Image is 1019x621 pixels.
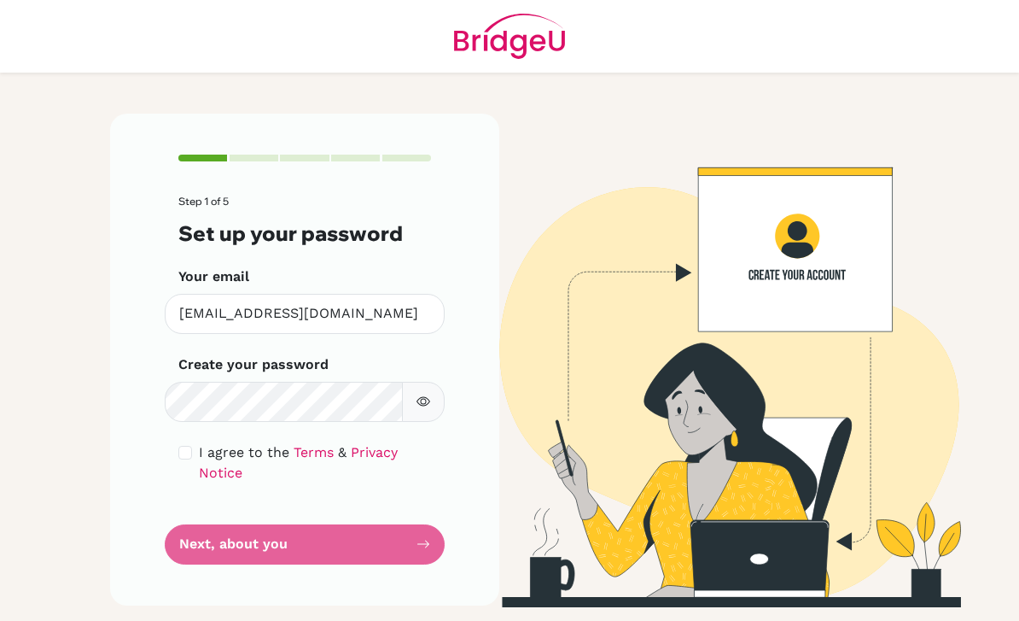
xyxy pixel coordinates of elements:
[165,294,445,334] input: Insert your email*
[199,444,398,481] a: Privacy Notice
[178,267,249,287] label: Your email
[199,444,289,460] span: I agree to the
[294,444,334,460] a: Terms
[178,354,329,375] label: Create your password
[338,444,346,460] span: &
[178,195,229,208] span: Step 1 of 5
[178,221,431,246] h3: Set up your password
